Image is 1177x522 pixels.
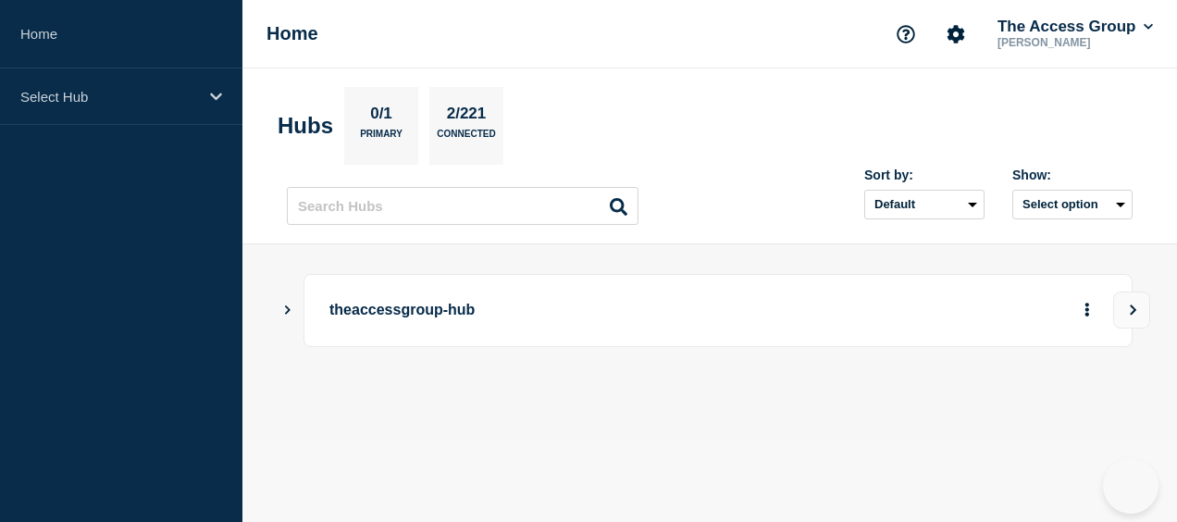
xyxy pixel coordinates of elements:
div: Sort by: [864,168,985,182]
p: theaccessgroup-hub [329,293,998,328]
select: Sort by [864,190,985,219]
button: Show Connected Hubs [283,304,292,317]
p: Connected [437,129,495,148]
p: 2/221 [440,105,493,129]
button: Support [886,15,925,54]
button: The Access Group [994,18,1157,36]
button: Select option [1012,190,1133,219]
p: Select Hub [20,89,198,105]
div: Show: [1012,168,1133,182]
iframe: Help Scout Beacon - Open [1103,458,1158,514]
h2: Hubs [278,113,333,139]
button: More actions [1075,293,1099,328]
input: Search Hubs [287,187,638,225]
button: View [1113,292,1150,329]
h1: Home [266,23,318,44]
p: Primary [360,129,403,148]
button: Account settings [936,15,975,54]
p: [PERSON_NAME] [994,36,1157,49]
p: 0/1 [364,105,400,129]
